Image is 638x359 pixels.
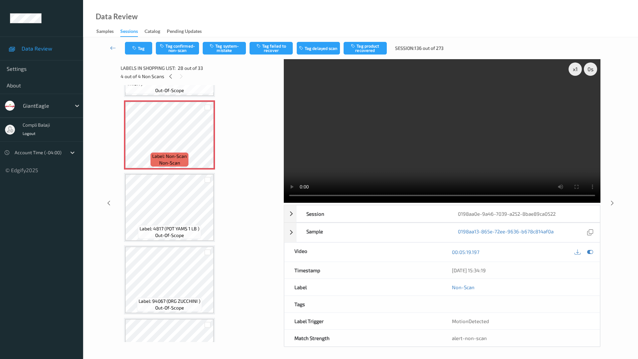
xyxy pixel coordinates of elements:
a: Catalog [145,27,167,36]
span: 28 out of 33 [178,65,203,71]
span: Label: Non-Scan [152,153,187,160]
span: out-of-scope [155,304,184,311]
button: Tag product recovered [344,42,387,55]
div: 4 out of 4 Non Scans [121,72,279,80]
span: non-scan [159,160,180,166]
a: 0198aa13-865e-72ee-9636-b678c814af0a [458,228,554,237]
div: Sample0198aa13-865e-72ee-9636-b678c814af0a [284,223,600,242]
div: Session [296,205,448,222]
div: 0 s [584,62,597,76]
a: Non-Scan [452,284,475,291]
div: [DATE] 15:34:19 [452,267,590,274]
button: Tag delayed scan [297,42,340,55]
div: Label [284,279,442,296]
button: Tag system-mistake [203,42,246,55]
div: Video [284,243,442,262]
div: Samples [96,28,114,36]
div: Session0198aa0e-9a46-7039-a252-8bae89ca0522 [284,205,600,222]
span: Session: [395,45,414,52]
span: out-of-scope [155,232,184,239]
div: Data Review [96,13,138,20]
span: out-of-scope [155,87,184,94]
a: 00:05:19.197 [452,249,479,255]
div: MotionDetected [442,313,600,329]
div: 0198aa0e-9a46-7039-a252-8bae89ca0522 [448,205,600,222]
div: Sessions [120,28,138,37]
div: Timestamp [284,262,442,279]
div: Sample [296,223,448,242]
button: Tag failed to recover [250,42,293,55]
span: 136 out of 273 [414,45,444,52]
button: Tag [125,42,152,55]
a: Pending Updates [167,27,208,36]
a: Samples [96,27,120,36]
a: Sessions [120,27,145,37]
div: Catalog [145,28,160,36]
div: Match Strength [284,330,442,346]
span: Label: 94067 (ORG ZUCCHINI ) [139,298,200,304]
span: Label: 4817 (POT YAMS 1 LB ) [140,225,199,232]
div: alert-non-scan [452,335,590,341]
div: x 1 [569,62,582,76]
span: Labels in shopping list: [121,65,175,71]
div: Label Trigger [284,313,442,329]
div: Tags [284,296,442,312]
div: Pending Updates [167,28,202,36]
button: Tag confirmed-non-scan [156,42,199,55]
